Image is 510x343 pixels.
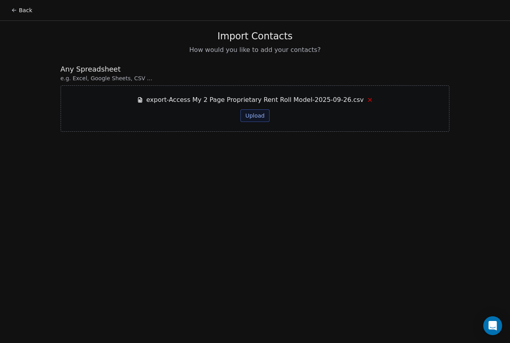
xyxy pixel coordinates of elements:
[61,74,450,82] span: e.g. Excel, Google Sheets, CSV ...
[189,45,321,55] span: How would you like to add your contacts?
[240,109,269,122] button: Upload
[146,95,364,105] span: export-Access My 2 Page Proprietary Rent Roll Model-2025-09-26.csv
[6,3,37,17] button: Back
[61,64,450,74] span: Any Spreadsheet
[218,30,293,42] span: Import Contacts
[483,316,502,335] div: Open Intercom Messenger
